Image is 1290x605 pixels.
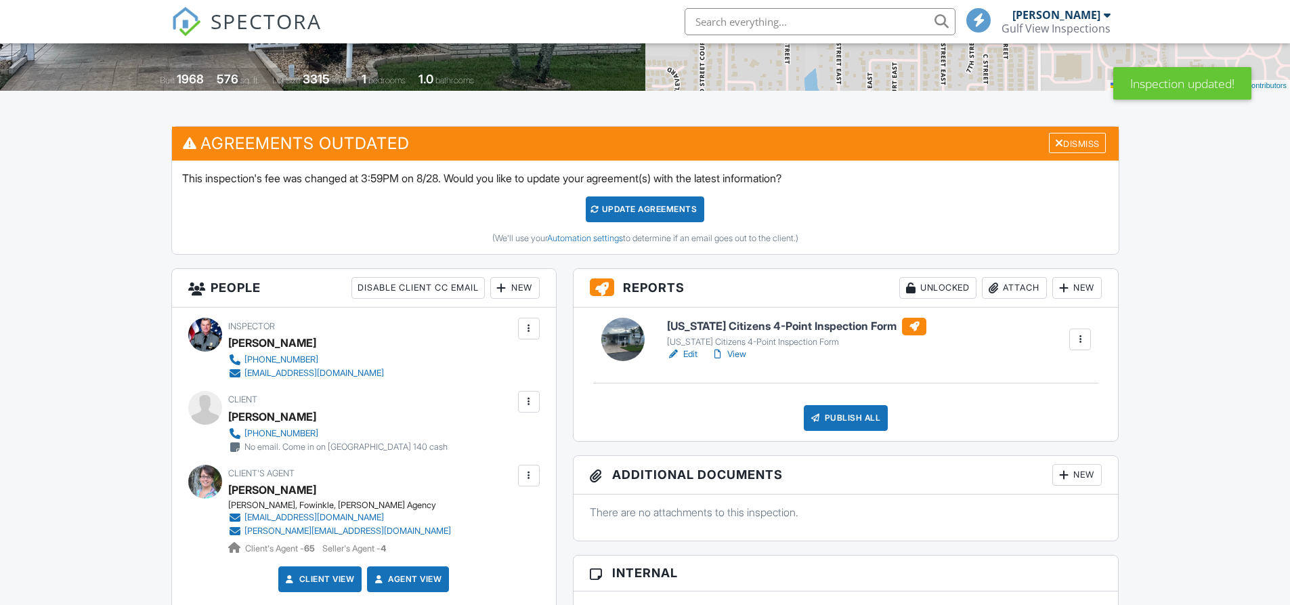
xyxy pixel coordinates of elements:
[245,543,317,554] span: Client's Agent -
[711,348,746,361] a: View
[177,72,204,86] div: 1968
[667,348,697,361] a: Edit
[586,196,704,222] div: Update Agreements
[1111,81,1141,89] a: Leaflet
[171,18,322,47] a: SPECTORA
[590,505,1102,520] p: There are no attachments to this inspection.
[244,368,384,379] div: [EMAIL_ADDRESS][DOMAIN_NAME]
[244,526,451,537] div: [PERSON_NAME][EMAIL_ADDRESS][DOMAIN_NAME]
[362,72,366,86] div: 1
[228,367,384,380] a: [EMAIL_ADDRESS][DOMAIN_NAME]
[490,277,540,299] div: New
[372,572,442,586] a: Agent View
[160,75,175,85] span: Built
[172,161,1119,254] div: This inspection's fee was changed at 3:59PM on 8/28. Would you like to update your agreement(s) w...
[283,572,355,586] a: Client View
[1113,67,1251,100] div: Inspection updated!
[1012,8,1100,22] div: [PERSON_NAME]
[435,75,474,85] span: bathrooms
[244,442,448,453] div: No email. Come in on [GEOGRAPHIC_DATA] 140 cash
[1002,22,1111,35] div: Gulf View Inspections
[244,428,318,439] div: [PHONE_NUMBER]
[574,456,1119,495] h3: Additional Documents
[547,233,623,243] a: Automation settings
[228,394,257,404] span: Client
[228,524,451,538] a: [PERSON_NAME][EMAIL_ADDRESS][DOMAIN_NAME]
[574,556,1119,591] h3: Internal
[211,7,322,35] span: SPECTORA
[228,500,462,511] div: [PERSON_NAME], Fowinkle, [PERSON_NAME] Agency
[574,269,1119,308] h3: Reports
[228,353,384,367] a: [PHONE_NUMBER]
[804,405,888,431] div: Publish All
[304,543,315,554] strong: 65
[228,480,316,500] a: [PERSON_NAME]
[240,75,259,85] span: sq. ft.
[667,318,926,348] a: [US_STATE] Citizens 4-Point Inspection Form [US_STATE] Citizens 4-Point Inspection Form
[667,318,926,335] h6: [US_STATE] Citizens 4-Point Inspection Form
[351,277,485,299] div: Disable Client CC Email
[1052,464,1102,486] div: New
[381,543,386,554] strong: 4
[1052,277,1102,299] div: New
[899,277,976,299] div: Unlocked
[982,277,1047,299] div: Attach
[228,511,451,524] a: [EMAIL_ADDRESS][DOMAIN_NAME]
[228,468,295,478] span: Client's Agent
[228,321,275,331] span: Inspector
[228,333,316,353] div: [PERSON_NAME]
[244,354,318,365] div: [PHONE_NUMBER]
[228,427,448,440] a: [PHONE_NUMBER]
[332,75,349,85] span: sq.ft.
[244,512,384,523] div: [EMAIL_ADDRESS][DOMAIN_NAME]
[172,127,1119,160] h3: Agreements Outdated
[685,8,955,35] input: Search everything...
[322,543,386,554] span: Seller's Agent -
[667,337,926,348] div: [US_STATE] Citizens 4-Point Inspection Form
[1049,133,1106,154] div: Dismiss
[217,72,238,86] div: 576
[303,72,330,86] div: 3315
[182,233,1109,244] div: (We'll use your to determine if an email goes out to the client.)
[172,269,556,308] h3: People
[418,72,433,86] div: 1.0
[171,7,201,37] img: The Best Home Inspection Software - Spectora
[368,75,406,85] span: bedrooms
[272,75,301,85] span: Lot Size
[228,406,316,427] div: [PERSON_NAME]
